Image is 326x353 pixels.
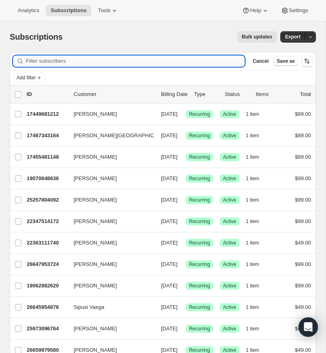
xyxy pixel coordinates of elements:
p: 26645954876 [27,303,67,311]
span: $99.00 [295,197,311,203]
div: Open Intercom Messenger [298,317,318,337]
button: 1 item [246,302,268,313]
div: Items [256,90,280,98]
span: [PERSON_NAME] [74,217,117,225]
span: 1 item [246,283,259,289]
span: 1 item [246,154,259,160]
span: 1 item [246,304,259,310]
span: 1 item [246,111,259,117]
div: 26645954876Sipusi Vaega[DATE]SuccessRecurringSuccessActive1 item$49.00 [27,302,311,313]
div: 26647953724[PERSON_NAME][DATE]SuccessRecurringSuccessActive1 item$99.00 [27,259,311,270]
div: 25973096764[PERSON_NAME][DATE]SuccessRecurringSuccessActive1 item$49.00 [27,323,311,334]
span: 1 item [246,240,259,246]
span: Subscriptions [10,32,63,41]
button: [PERSON_NAME] [69,172,150,185]
span: Help [250,7,261,14]
div: 17455481148[PERSON_NAME][DATE]SuccessRecurringSuccessActive1 item$89.00 [27,151,311,163]
input: Filter subscribers [26,55,245,67]
span: $99.00 [295,175,311,181]
span: [DATE] [161,283,178,289]
span: Active [223,132,236,139]
span: [PERSON_NAME] [74,174,117,183]
span: Recurring [189,197,210,203]
p: ID [27,90,67,98]
span: $99.00 [295,218,311,224]
span: Bulk updates [242,34,272,40]
button: [PERSON_NAME] [69,279,150,292]
span: [PERSON_NAME] [74,239,117,247]
button: 1 item [246,280,268,291]
button: 1 item [246,259,268,270]
span: 1 item [246,218,259,225]
span: [DATE] [161,111,178,117]
span: [DATE] [161,261,178,267]
span: Active [223,283,236,289]
div: 25257804092[PERSON_NAME][DATE]SuccessRecurringSuccessActive1 item$99.00 [27,194,311,206]
span: Export [285,34,301,40]
button: Settings [276,5,313,16]
span: $99.00 [295,283,311,289]
span: [DATE] [161,218,178,224]
span: Recurring [189,261,210,268]
button: Help [237,5,274,16]
div: 22363111740[PERSON_NAME][DATE]SuccessRecurringSuccessActive1 item$49.00 [27,237,311,249]
div: 19062882620[PERSON_NAME][DATE]SuccessRecurringSuccessActive1 item$99.00 [27,280,311,291]
p: 17449681212 [27,110,67,118]
span: $99.00 [295,261,311,267]
span: $89.00 [295,111,311,117]
span: Recurring [189,283,210,289]
div: 19070648636[PERSON_NAME][DATE]SuccessRecurringSuccessActive1 item$99.00 [27,173,311,184]
span: [PERSON_NAME] [74,110,117,118]
p: Status [225,90,249,98]
button: [PERSON_NAME] [69,215,150,228]
button: Save as [273,56,298,66]
button: Sipusi Vaega [69,301,150,314]
div: IDCustomerBilling DateTypeStatusItemsTotal [27,90,311,98]
button: 1 item [246,151,268,163]
span: Active [223,197,236,203]
p: Customer [74,90,155,98]
span: [DATE] [161,304,178,310]
span: Active [223,218,236,225]
div: 17449681212[PERSON_NAME][DATE]SuccessRecurringSuccessActive1 item$89.00 [27,108,311,120]
span: Recurring [189,218,210,225]
span: Active [223,175,236,182]
span: $89.00 [295,132,311,138]
p: Total [300,90,311,98]
button: 1 item [246,216,268,227]
p: 26647953724 [27,260,67,268]
span: [DATE] [161,240,178,246]
p: 22347514172 [27,217,67,225]
button: Export [280,31,305,43]
span: [PERSON_NAME] [74,325,117,333]
button: 1 item [246,194,268,206]
span: 1 item [246,325,259,332]
span: Recurring [189,132,210,139]
div: 22347514172[PERSON_NAME][DATE]SuccessRecurringSuccessActive1 item$99.00 [27,216,311,227]
span: Save as [277,58,295,64]
span: 1 item [246,175,259,182]
span: [DATE] [161,175,178,181]
span: [PERSON_NAME] [74,282,117,290]
span: [PERSON_NAME][GEOGRAPHIC_DATA] [74,132,171,140]
span: $89.00 [295,154,311,160]
span: [PERSON_NAME] [74,260,117,268]
p: 22363111740 [27,239,67,247]
button: 1 item [246,108,268,120]
span: 1 item [246,261,259,268]
span: Active [223,261,236,268]
button: [PERSON_NAME] [69,151,150,164]
span: $49.00 [295,304,311,310]
span: $49.00 [295,325,311,332]
button: [PERSON_NAME][GEOGRAPHIC_DATA] [69,129,150,142]
p: 25257804092 [27,196,67,204]
span: [DATE] [161,347,178,353]
span: Recurring [189,304,210,310]
span: Recurring [189,325,210,332]
span: [DATE] [161,154,178,160]
span: [DATE] [161,132,178,138]
span: Subscriptions [51,7,87,14]
span: Add filter [17,74,36,81]
button: 1 item [246,237,268,249]
span: Active [223,325,236,332]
